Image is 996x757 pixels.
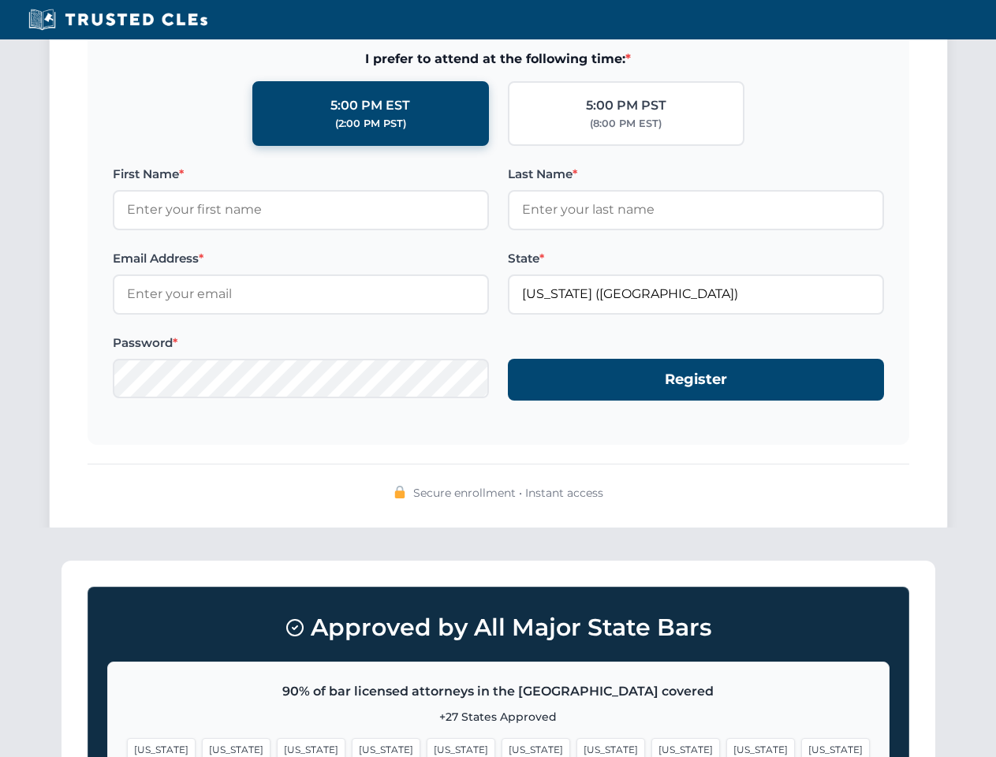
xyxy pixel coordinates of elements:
[335,116,406,132] div: (2:00 PM PST)
[413,484,603,502] span: Secure enrollment • Instant access
[394,486,406,498] img: 🔒
[107,606,890,649] h3: Approved by All Major State Bars
[113,49,884,69] span: I prefer to attend at the following time:
[127,681,870,702] p: 90% of bar licensed attorneys in the [GEOGRAPHIC_DATA] covered
[590,116,662,132] div: (8:00 PM EST)
[586,95,666,116] div: 5:00 PM PST
[113,334,489,352] label: Password
[127,708,870,725] p: +27 States Approved
[113,274,489,314] input: Enter your email
[508,274,884,314] input: Florida (FL)
[113,165,489,184] label: First Name
[330,95,410,116] div: 5:00 PM EST
[508,165,884,184] label: Last Name
[508,190,884,229] input: Enter your last name
[24,8,212,32] img: Trusted CLEs
[113,190,489,229] input: Enter your first name
[508,359,884,401] button: Register
[113,249,489,268] label: Email Address
[508,249,884,268] label: State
